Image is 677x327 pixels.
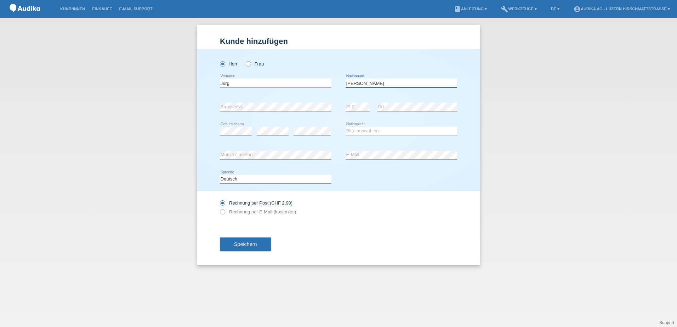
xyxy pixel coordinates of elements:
[659,320,674,325] a: Support
[220,200,224,209] input: Rechnung per Post (CHF 2.90)
[7,14,42,19] a: POS — MF Group
[89,7,115,11] a: Einkäufe
[574,6,581,13] i: account_circle
[220,209,296,214] label: Rechnung per E-Mail (kostenlos)
[547,7,563,11] a: DE ▾
[454,6,461,13] i: book
[570,7,673,11] a: account_circleAudika AG - Luzern Hirschmattstrasse ▾
[220,200,292,206] label: Rechnung per Post (CHF 2.90)
[450,7,490,11] a: bookAnleitung ▾
[246,61,250,66] input: Frau
[220,209,224,218] input: Rechnung per E-Mail (kostenlos)
[57,7,89,11] a: Kund*innen
[497,7,540,11] a: buildWerkzeuge ▾
[220,37,457,46] h1: Kunde hinzufügen
[246,61,264,67] label: Frau
[220,237,271,251] button: Speichern
[220,61,224,66] input: Herr
[501,6,508,13] i: build
[234,241,257,247] span: Speichern
[220,61,238,67] label: Herr
[116,7,156,11] a: E-Mail Support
